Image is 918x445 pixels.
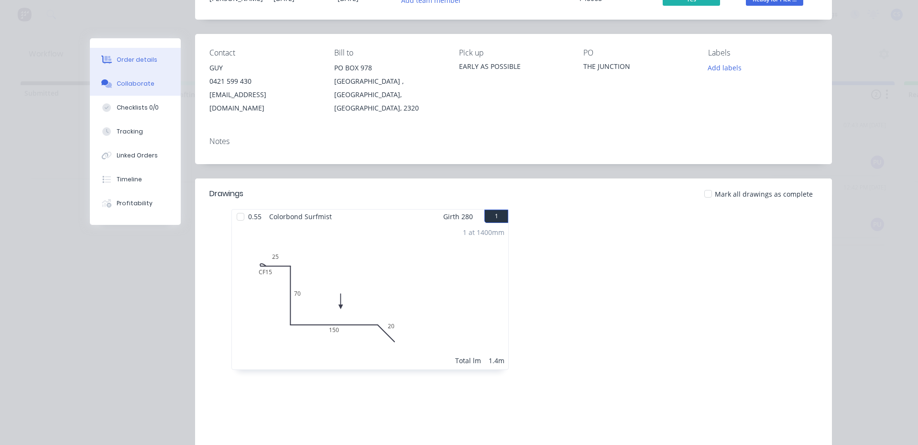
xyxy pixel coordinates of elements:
div: Notes [209,137,818,146]
div: 0CF152570150201 at 1400mmTotal lm1.4m [232,223,508,369]
div: Pick up [459,48,568,57]
button: Timeline [90,167,181,191]
div: Profitability [117,199,153,208]
div: PO BOX 978 [334,61,444,75]
button: 1 [484,210,508,223]
div: PO [583,48,693,57]
div: Checklists 0/0 [117,103,159,112]
div: Collaborate [117,79,154,88]
span: Mark all drawings as complete [715,189,813,199]
button: Order details [90,48,181,72]
span: 0.55 [244,210,265,223]
div: [GEOGRAPHIC_DATA] , [GEOGRAPHIC_DATA], [GEOGRAPHIC_DATA], 2320 [334,75,444,115]
div: Linked Orders [117,151,158,160]
div: THE JUNCTION [583,61,693,75]
button: Tracking [90,120,181,144]
div: 1.4m [489,356,504,366]
div: Order details [117,56,157,64]
button: Collaborate [90,72,181,96]
button: Checklists 0/0 [90,96,181,120]
div: Tracking [117,127,143,136]
div: GUY0421 599 430[EMAIL_ADDRESS][DOMAIN_NAME] [209,61,319,115]
div: Total lm [455,356,481,366]
div: 0421 599 430 [209,75,319,88]
button: Add labels [703,61,747,74]
div: PO BOX 978[GEOGRAPHIC_DATA] , [GEOGRAPHIC_DATA], [GEOGRAPHIC_DATA], 2320 [334,61,444,115]
div: Timeline [117,175,142,184]
button: Linked Orders [90,144,181,167]
span: Colorbond Surfmist [265,210,336,223]
div: [EMAIL_ADDRESS][DOMAIN_NAME] [209,88,319,115]
div: Labels [708,48,818,57]
span: Girth 280 [443,210,473,223]
div: 1 at 1400mm [463,227,504,237]
div: Bill to [334,48,444,57]
div: Drawings [209,188,243,200]
div: EARLY AS POSSIBLE [459,61,568,71]
div: Contact [209,48,319,57]
div: GUY [209,61,319,75]
button: Profitability [90,191,181,215]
